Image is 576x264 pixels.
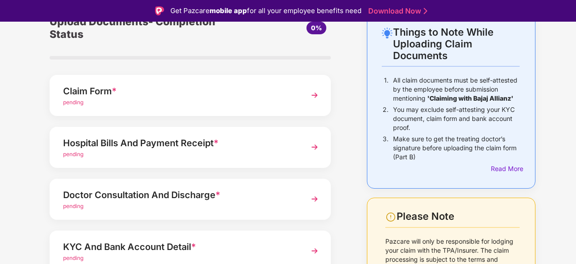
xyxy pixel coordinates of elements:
[311,24,322,32] span: 0%
[63,188,296,202] div: Doctor Consultation And Discharge
[63,99,83,106] span: pending
[50,14,237,42] div: Upload Documents- Completion Status
[424,6,427,16] img: Stroke
[63,151,83,157] span: pending
[63,240,296,254] div: KYC And Bank Account Detail
[63,84,296,98] div: Claim Form
[383,105,389,132] p: 2.
[382,28,393,38] img: svg+xml;base64,PHN2ZyB4bWxucz0iaHR0cDovL3d3dy53My5vcmcvMjAwMC9zdmciIHdpZHRoPSIyNC4wOTMiIGhlaWdodD...
[491,164,520,174] div: Read More
[393,105,520,132] p: You may exclude self-attesting your KYC document, claim form and bank account proof.
[397,210,520,222] div: Please Note
[393,134,520,162] p: Make sure to get the treating doctor’s signature before uploading the claim form (Part B)
[306,87,323,103] img: svg+xml;base64,PHN2ZyBpZD0iTmV4dCIgeG1sbnM9Imh0dHA6Ly93d3cudzMub3JnLzIwMDAvc3ZnIiB3aWR0aD0iMzYiIG...
[383,134,389,162] p: 3.
[393,76,520,103] p: All claim documents must be self-attested by the employee before submission mentioning
[306,191,323,207] img: svg+xml;base64,PHN2ZyBpZD0iTmV4dCIgeG1sbnM9Imh0dHA6Ly93d3cudzMub3JnLzIwMDAvc3ZnIiB3aWR0aD0iMzYiIG...
[306,139,323,155] img: svg+xml;base64,PHN2ZyBpZD0iTmV4dCIgeG1sbnM9Imh0dHA6Ly93d3cudzMub3JnLzIwMDAvc3ZnIiB3aWR0aD0iMzYiIG...
[427,94,513,102] b: 'Claiming with Bajaj Allianz'
[210,6,247,15] strong: mobile app
[385,212,396,222] img: svg+xml;base64,PHN2ZyBpZD0iV2FybmluZ18tXzI0eDI0IiBkYXRhLW5hbWU9Ildhcm5pbmcgLSAyNHgyNCIgeG1sbnM9Im...
[368,6,425,16] a: Download Now
[306,243,323,259] img: svg+xml;base64,PHN2ZyBpZD0iTmV4dCIgeG1sbnM9Imh0dHA6Ly93d3cudzMub3JnLzIwMDAvc3ZnIiB3aWR0aD0iMzYiIG...
[170,5,361,16] div: Get Pazcare for all your employee benefits need
[63,255,83,261] span: pending
[63,136,296,150] div: Hospital Bills And Payment Receipt
[393,26,520,61] div: Things to Note While Uploading Claim Documents
[155,6,164,15] img: Logo
[63,203,83,209] span: pending
[384,76,389,103] p: 1.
